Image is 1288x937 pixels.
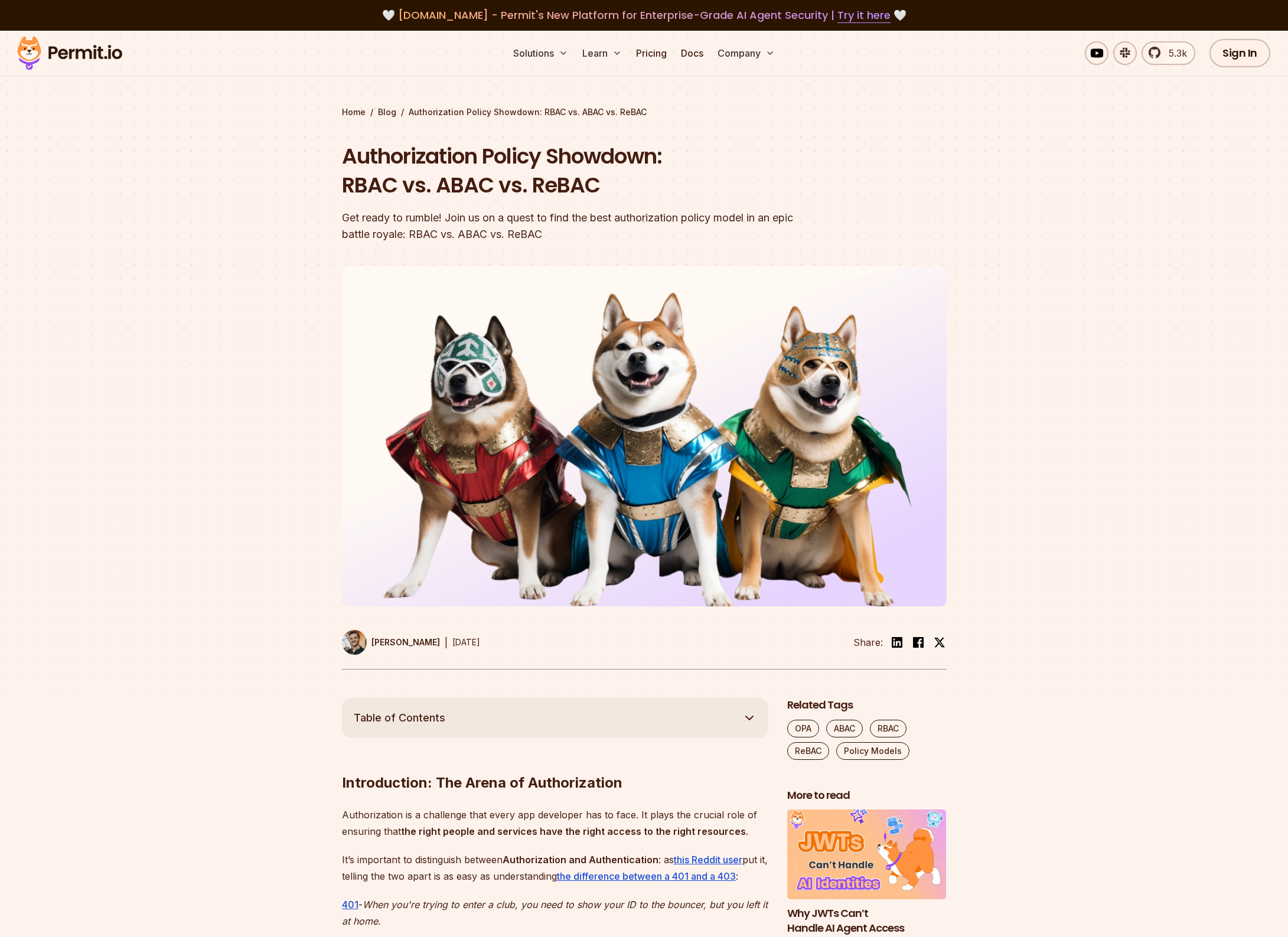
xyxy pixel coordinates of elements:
[371,636,440,648] p: [PERSON_NAME]
[342,698,768,738] button: Table of Contents
[452,637,480,647] time: [DATE]
[911,635,925,649] img: facebook
[342,106,366,118] a: Home
[342,630,367,655] img: Daniel Bass
[342,210,795,243] div: Get ready to rumble! Join us on a quest to find the best authorization policy model in an epic ba...
[354,710,445,726] span: Table of Contents
[631,41,671,65] a: Pricing
[342,142,795,200] h1: Authorization Policy Showdown: RBAC vs. ABAC vs. ReBAC
[342,899,358,910] a: 401
[934,636,945,648] img: twitter
[787,720,819,737] a: OPA
[342,726,768,792] h2: Introduction: The Arena of Authorization
[870,720,907,737] a: RBAC
[578,41,627,65] button: Learn
[342,851,768,884] p: It’s important to distinguish between : as put it, telling the two apart is as easy as understand...
[787,809,947,935] a: Why JWTs Can’t Handle AI Agent AccessWhy JWTs Can’t Handle AI Agent Access
[836,742,909,760] a: Policy Models
[1209,39,1270,67] a: Sign In
[508,41,573,65] button: Solutions
[787,742,829,760] a: ReBAC
[826,720,863,737] a: ABAC
[890,635,904,649] img: linkedin
[787,698,947,713] h2: Related Tags
[342,106,947,118] div: / /
[28,7,1260,24] div: 🤍 🤍
[503,854,658,866] strong: Authorization and Authentication
[445,635,448,649] div: |
[557,870,736,882] a: the difference between a 401 and a 403
[342,899,768,927] em: When you're trying to enter a club, you need to show your ID to the bouncer, but you left it at h...
[674,854,742,866] a: this Reddit user
[787,809,947,899] img: Why JWTs Can’t Handle AI Agent Access
[1162,46,1187,60] span: 5.3k
[853,635,883,649] li: Share:
[787,809,947,935] li: 1 of 3
[398,8,891,22] span: [DOMAIN_NAME] - Permit's New Platform for Enterprise-Grade AI Agent Security |
[713,41,780,65] button: Company
[1142,41,1195,65] a: 5.3k
[342,266,947,606] img: Authorization Policy Showdown: RBAC vs. ABAC vs. ReBAC
[787,906,947,936] h3: Why JWTs Can’t Handle AI Agent Access
[378,106,396,118] a: Blog
[342,630,440,655] a: [PERSON_NAME]
[787,788,947,803] h2: More to read
[401,825,746,837] strong: the right people and services have the right access to the right resources
[12,33,128,73] img: Permit logo
[676,41,708,65] a: Docs
[342,807,768,840] p: Authorization is a challenge that every app developer has to face. It plays the crucial role of e...
[837,8,891,23] a: Try it here
[342,896,768,929] p: -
